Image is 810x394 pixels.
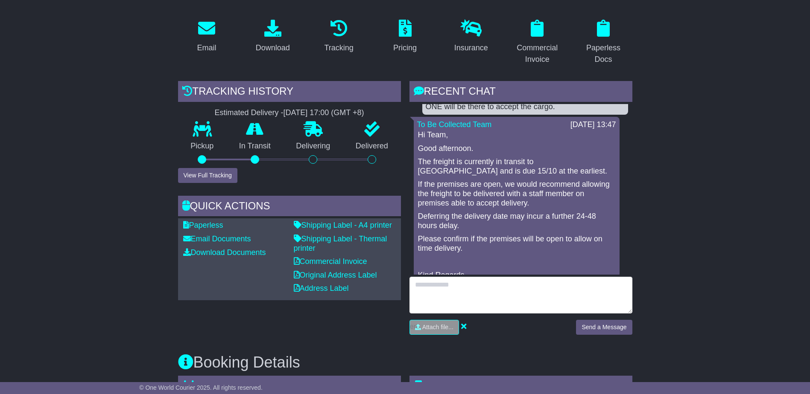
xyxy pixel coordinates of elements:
p: Hi Team, [418,130,615,140]
a: Original Address Label [294,271,377,279]
button: View Full Tracking [178,168,237,183]
a: Pricing [388,17,422,57]
h3: Booking Details [178,354,632,371]
div: RECENT CHAT [409,81,632,104]
div: Quick Actions [178,196,401,219]
button: Send a Message [576,320,632,335]
div: Estimated Delivery - [178,108,401,118]
a: Address Label [294,284,349,293]
p: Delivered [343,142,401,151]
p: In Transit [226,142,284,151]
div: Insurance [454,42,488,54]
div: Tracking history [178,81,401,104]
a: Paperless [183,221,223,229]
div: Download [256,42,290,54]
a: Shipping Label - A4 printer [294,221,392,229]
div: Commercial Invoice [514,42,561,65]
p: The freight is currently in transit to [GEOGRAPHIC_DATA] and is due 15/10 at the earliest. [418,157,615,176]
a: Paperless Docs [575,17,632,68]
p: Kind Regards, [418,271,615,280]
a: Insurance [449,17,494,57]
div: Pricing [393,42,417,54]
div: [DATE] 17:00 (GMT +8) [284,108,364,118]
a: Commercial Invoice [509,17,566,68]
a: Tracking [319,17,359,57]
div: [DATE] 13:47 [570,120,616,130]
p: Delivering [284,142,343,151]
a: Commercial Invoice [294,257,367,266]
div: Paperless Docs [580,42,627,65]
p: Please confirm if the premises will be open to allow on time delivery. [418,235,615,253]
span: © One World Courier 2025. All rights reserved. [139,384,263,391]
div: Email [197,42,216,54]
p: Good afternoon. [418,144,615,154]
a: Email [191,17,222,57]
p: Deferring the delivery date may incur a further 24-48 hours delay. [418,212,615,230]
a: Shipping Label - Thermal printer [294,235,387,252]
a: Email Documents [183,235,251,243]
p: Pickup [178,142,227,151]
a: Download Documents [183,248,266,257]
a: To Be Collected Team [417,120,492,129]
p: If the premises are open, we would recommend allowing the freight to be delivered with a staff me... [418,180,615,208]
div: Tracking [324,42,353,54]
a: Download [250,17,295,57]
